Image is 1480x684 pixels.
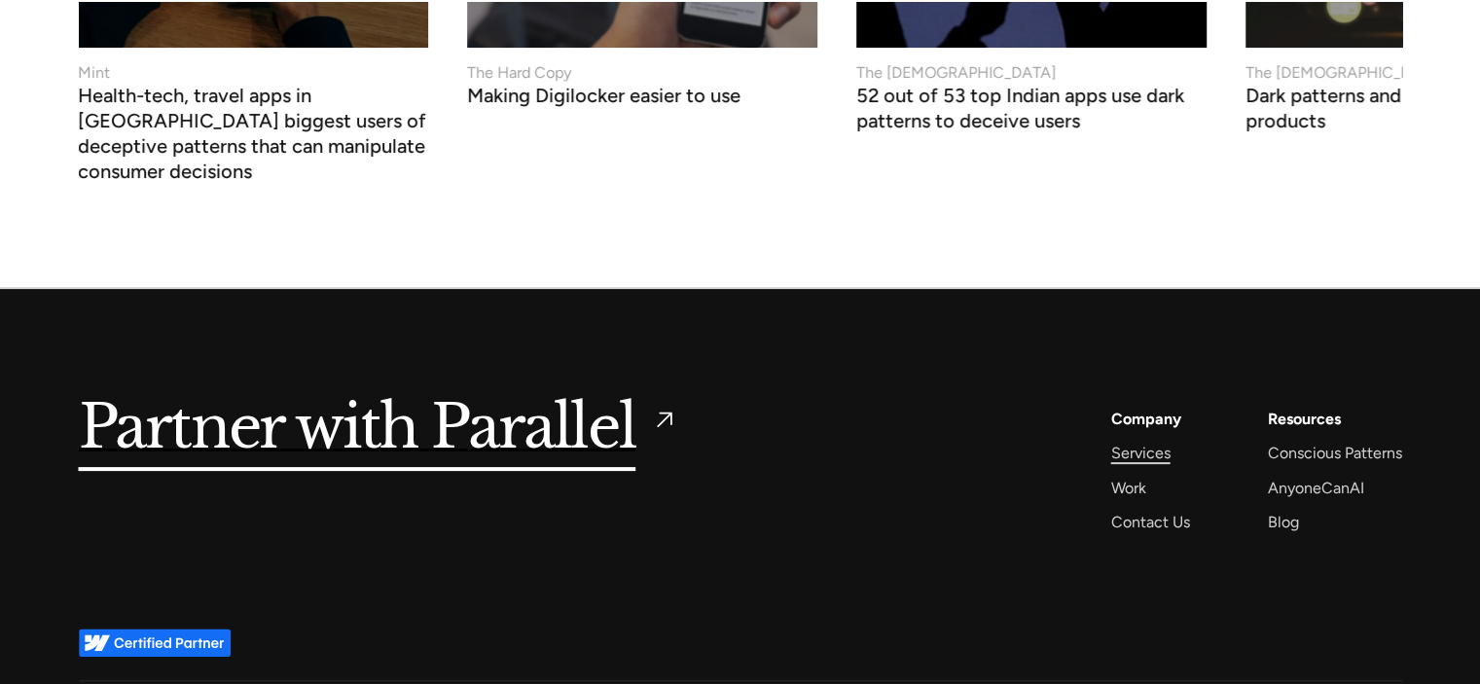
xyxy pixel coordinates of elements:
a: Company [1111,406,1181,432]
div: The Hard Copy [467,61,571,85]
h5: Partner with Parallel [79,406,636,450]
div: Mint [78,61,110,85]
a: Partner with Parallel [79,406,679,450]
div: Resources [1268,406,1341,432]
a: Services [1111,440,1171,466]
h3: Making Digilocker easier to use [467,89,740,108]
a: Conscious Patterns [1268,440,1402,466]
div: The [DEMOGRAPHIC_DATA] [856,61,1056,85]
a: Blog [1268,509,1299,535]
a: Contact Us [1111,509,1190,535]
a: Work [1111,475,1146,501]
h3: Health-tech, travel apps in [GEOGRAPHIC_DATA] biggest users of deceptive patterns that can manipu... [78,89,428,184]
h3: 52 out of 53 top Indian apps use dark patterns to deceive users [856,89,1207,133]
a: AnyoneCanAI [1268,475,1364,501]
